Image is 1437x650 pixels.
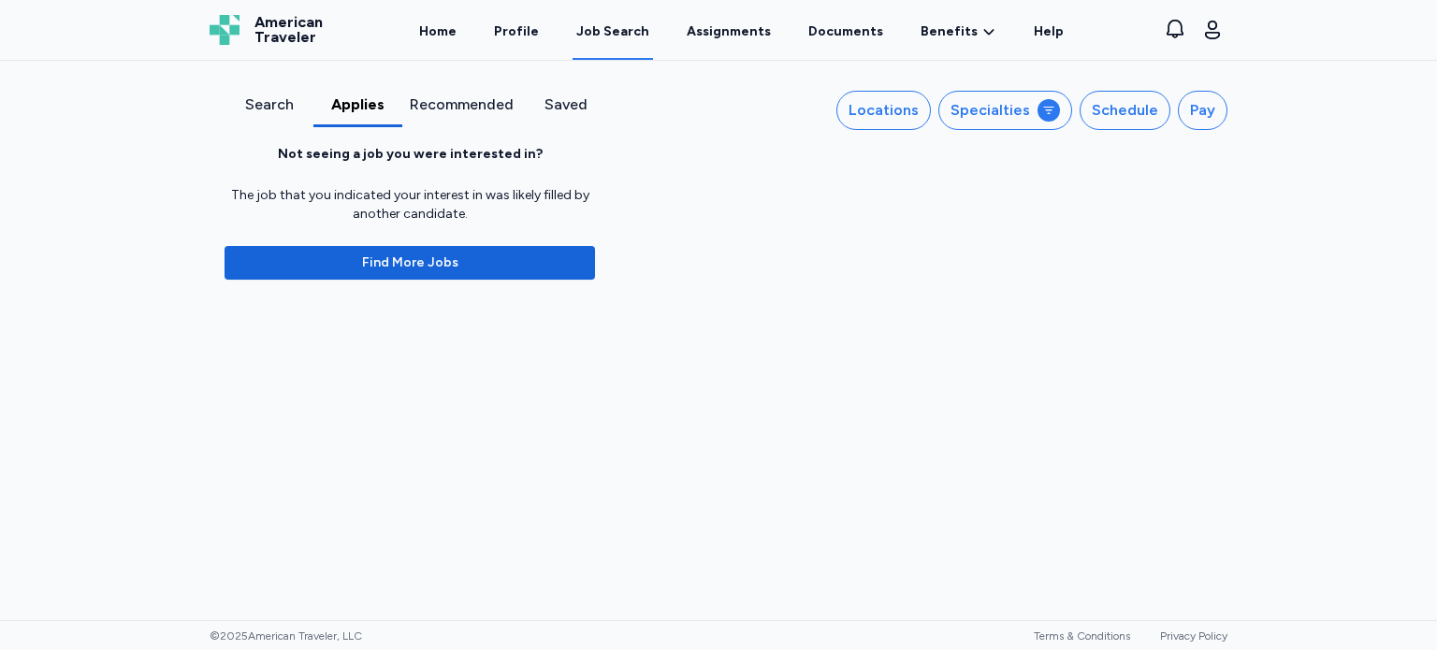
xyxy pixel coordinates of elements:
[232,94,306,116] div: Search
[210,15,239,45] img: Logo
[951,99,1030,122] div: Specialties
[1034,629,1130,643] a: Terms & Conditions
[254,15,323,45] span: American Traveler
[921,22,978,41] span: Benefits
[1080,91,1170,130] button: Schedule
[921,22,996,41] a: Benefits
[573,2,653,60] a: Job Search
[1092,99,1158,122] div: Schedule
[529,94,602,116] div: Saved
[836,91,931,130] button: Locations
[849,99,919,122] div: Locations
[278,145,543,164] div: Not seeing a job you were interested in?
[576,22,649,41] div: Job Search
[225,246,595,280] button: Find More Jobs
[1178,91,1227,130] button: Pay
[1160,629,1227,643] a: Privacy Policy
[225,186,595,224] div: The job that you indicated your interest in was likely filled by another candidate.
[210,628,362,643] span: © 2025 American Traveler, LLC
[410,94,514,116] div: Recommended
[1190,99,1215,122] div: Pay
[362,253,458,272] span: Find More Jobs
[938,91,1072,130] button: Specialties
[321,94,395,116] div: Applies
